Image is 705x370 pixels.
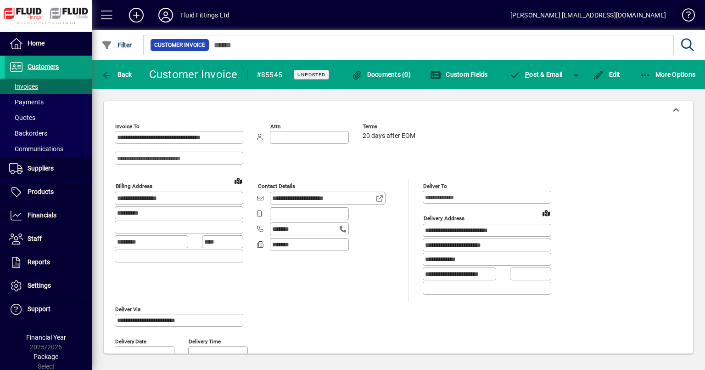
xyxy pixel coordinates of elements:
[5,251,92,274] a: Reports
[28,305,50,313] span: Support
[5,157,92,180] a: Suppliers
[5,298,92,321] a: Support
[122,7,151,23] button: Add
[151,7,180,23] button: Profile
[28,40,45,47] span: Home
[115,338,146,344] mat-label: Delivery date
[5,125,92,141] a: Backorders
[28,235,42,242] span: Staff
[9,114,35,121] span: Quotes
[5,204,92,227] a: Financials
[5,181,92,204] a: Products
[675,2,694,32] a: Knowledge Base
[638,66,698,83] button: More Options
[28,282,51,289] span: Settings
[34,353,58,360] span: Package
[99,37,134,53] button: Filter
[5,228,92,250] a: Staff
[9,145,63,153] span: Communications
[5,141,92,157] a: Communications
[28,211,56,219] span: Financials
[180,8,229,23] div: Fluid Fittings Ltd
[189,338,221,344] mat-label: Delivery time
[5,79,92,94] a: Invoices
[640,71,696,78] span: More Options
[9,83,38,90] span: Invoices
[26,334,66,341] span: Financial Year
[9,98,44,106] span: Payments
[5,94,92,110] a: Payments
[28,165,54,172] span: Suppliers
[5,274,92,297] a: Settings
[154,40,205,50] span: Customer Invoice
[9,130,47,137] span: Backorders
[28,63,59,70] span: Customers
[5,110,92,125] a: Quotes
[5,32,92,55] a: Home
[510,8,666,23] div: [PERSON_NAME] [EMAIL_ADDRESS][DOMAIN_NAME]
[28,258,50,266] span: Reports
[28,188,54,195] span: Products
